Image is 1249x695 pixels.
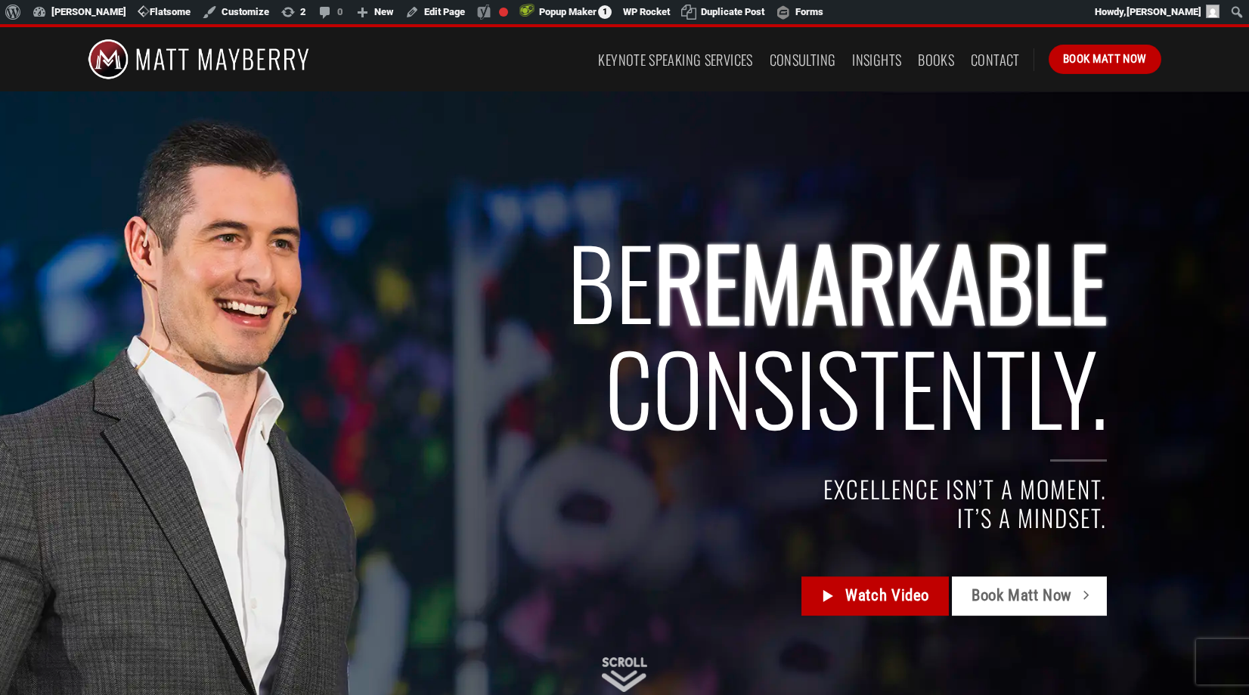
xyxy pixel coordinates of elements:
a: Book Matt Now [1049,45,1161,73]
span: Consistently. [605,315,1107,458]
img: Scroll Down [602,657,647,692]
a: Consulting [770,46,836,73]
a: Book Matt Now [952,577,1106,616]
span: [PERSON_NAME] [1127,6,1201,17]
h4: IT’S A MINDSET. [208,504,1107,532]
span: Watch Video [845,584,929,609]
a: Insights [852,46,901,73]
h2: BE [208,228,1107,440]
span: 1 [598,5,612,19]
img: Matt Mayberry [88,27,309,91]
a: Contact [971,46,1020,73]
h4: EXCELLENCE ISN’T A MOMENT. [208,476,1107,504]
span: Book Matt Now [972,584,1072,609]
a: Keynote Speaking Services [598,46,752,73]
a: Books [918,46,954,73]
a: Watch Video [801,577,949,616]
span: REMARKABLE [654,209,1107,352]
span: Book Matt Now [1063,50,1147,68]
div: Focus keyphrase not set [499,8,508,17]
